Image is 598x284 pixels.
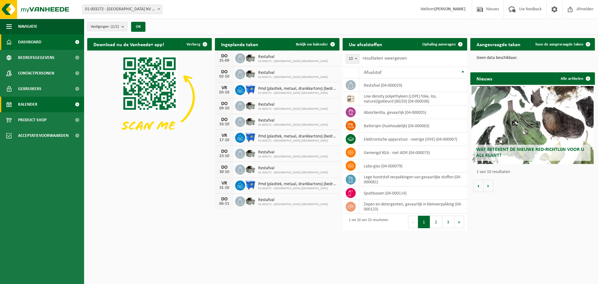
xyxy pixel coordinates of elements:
td: elektronische apparatuur - overige (OVE) (04-000067) [359,132,467,146]
button: Vorige [473,180,483,192]
span: 10 [346,55,359,63]
h2: Download nu de Vanheede+ app! [87,38,170,50]
strong: [PERSON_NAME] [434,7,466,12]
td: restafval (04-000029) [359,79,467,92]
span: 01-003272 - [GEOGRAPHIC_DATA] [GEOGRAPHIC_DATA] [258,60,328,63]
span: Restafval [258,118,328,123]
span: Acceptatievoorwaarden [18,128,69,143]
span: Ophaling aanvragen [422,42,456,46]
h2: Nieuws [470,72,498,84]
h2: Aangevraagde taken [470,38,527,50]
span: Restafval [258,102,328,107]
span: Restafval [258,150,328,155]
img: WB-1100-HPE-BE-01 [245,84,256,95]
div: 09-10 [218,106,230,111]
div: VR [218,85,230,90]
span: Vestigingen [91,22,119,31]
button: Previous [408,216,418,228]
span: Afvalstof [364,70,382,75]
img: WB-5000-GAL-GY-01 [245,195,256,206]
div: 02-10 [218,75,230,79]
div: 03-10 [218,90,230,95]
div: 31-10 [218,186,230,190]
img: WB-1100-HPE-BE-01 [245,180,256,190]
img: WB-5000-GAL-GY-01 [245,116,256,127]
p: Geen data beschikbaar. [477,56,589,60]
span: Kalender [18,97,37,112]
count: (2/2) [111,25,119,29]
div: DO [218,149,230,154]
span: Restafval [258,198,328,203]
td: spuitbussen (04-000114) [359,186,467,200]
img: WB-5000-GAL-GY-01 [245,148,256,158]
button: Verberg [182,38,211,51]
a: Wat betekent de nieuwe RED-richtlijn voor u als klant? [472,86,594,164]
span: 01-003272 - [GEOGRAPHIC_DATA] [GEOGRAPHIC_DATA] [258,123,328,127]
div: DO [218,165,230,170]
span: 01-003272 - [GEOGRAPHIC_DATA] [GEOGRAPHIC_DATA] [258,75,328,79]
span: 01-003272 - [GEOGRAPHIC_DATA] [GEOGRAPHIC_DATA] [258,171,328,175]
button: 2 [430,216,442,228]
div: 1 tot 10 van 23 resultaten [346,215,388,229]
span: Restafval [258,55,328,60]
button: Volgende [483,180,493,192]
span: Pmd (plastiek, metaal, drankkartons) (bedrijven) [258,134,336,139]
span: 01-003272 - [GEOGRAPHIC_DATA] [GEOGRAPHIC_DATA] [258,107,328,111]
span: Product Shop [18,112,46,128]
span: Pmd (plastiek, metaal, drankkartons) (bedrijven) [258,86,336,91]
td: batterijen (huishoudelijk) (04-000063) [359,119,467,132]
span: Restafval [258,70,328,75]
a: Toon de aangevraagde taken [530,38,594,51]
div: DO [218,197,230,202]
a: Ophaling aanvragen [417,38,467,51]
a: Alle artikelen [556,72,594,85]
td: absorbentia, gevaarlijk (04-000055) [359,106,467,119]
button: OK [131,22,145,32]
td: gemengd KGA - niet ADR (04-000073) [359,146,467,159]
a: Bekijk uw kalender [291,38,339,51]
img: WB-5000-GAL-GY-01 [245,100,256,111]
span: Verberg [187,42,200,46]
div: 16-10 [218,122,230,127]
div: DO [218,70,230,75]
img: WB-1100-HPE-BE-01 [245,132,256,142]
span: 01-003272 - [GEOGRAPHIC_DATA] [GEOGRAPHIC_DATA] [258,187,336,190]
span: Contactpersonen [18,65,54,81]
span: 01-003272 - BELGOSUC NV - BEERNEM [83,5,162,14]
button: Next [454,216,464,228]
img: WB-5000-GAL-GY-01 [245,52,256,63]
span: Wat betekent de nieuwe RED-richtlijn voor u als klant? [476,147,584,158]
h2: Ingeplande taken [215,38,264,50]
span: 01-003272 - [GEOGRAPHIC_DATA] [GEOGRAPHIC_DATA] [258,139,336,143]
div: DO [218,117,230,122]
img: Download de VHEPlus App [87,51,212,144]
span: 01-003272 - [GEOGRAPHIC_DATA] [GEOGRAPHIC_DATA] [258,91,336,95]
span: Navigatie [18,19,37,34]
div: DO [218,101,230,106]
div: 23-10 [218,154,230,158]
div: 06-11 [218,202,230,206]
h2: Uw afvalstoffen [343,38,388,50]
span: 10 [346,54,359,64]
span: 01-003272 - BELGOSUC NV - BEERNEM [82,5,162,14]
div: 17-10 [218,138,230,142]
img: WB-5000-GAL-GY-01 [245,68,256,79]
button: Vestigingen(2/2) [87,22,127,31]
img: WB-5000-GAL-GY-01 [245,164,256,174]
div: VR [218,133,230,138]
div: 30-10 [218,170,230,174]
div: VR [218,181,230,186]
td: low density polyethyleen (LDPE) folie, los, naturel/gekleurd (80/20) (04-000038) [359,92,467,106]
span: Toon de aangevraagde taken [535,42,583,46]
button: 1 [418,216,430,228]
span: Bekijk uw kalender [296,42,328,46]
td: lege kunststof verpakkingen van gevaarlijke stoffen (04-000081) [359,173,467,186]
span: Restafval [258,166,328,171]
td: labo-glas (04-000079) [359,159,467,173]
span: Pmd (plastiek, metaal, drankkartons) (bedrijven) [258,182,336,187]
button: 3 [442,216,454,228]
div: 25-09 [218,59,230,63]
span: Dashboard [18,34,41,50]
div: DO [218,54,230,59]
p: 1 van 10 resultaten [477,170,592,174]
